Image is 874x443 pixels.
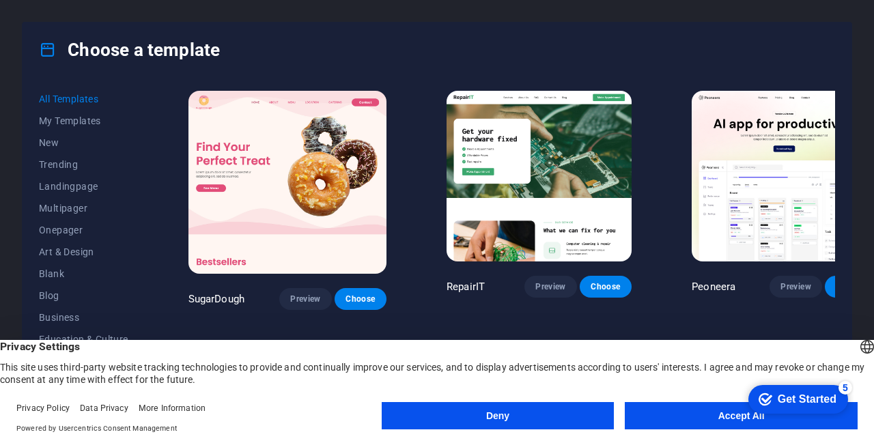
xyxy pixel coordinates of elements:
[692,280,735,294] p: Peoneera
[780,281,810,292] span: Preview
[39,285,128,306] button: Blog
[101,3,115,16] div: 5
[39,197,128,219] button: Multipager
[39,246,128,257] span: Art & Design
[39,328,128,350] button: Education & Culture
[39,203,128,214] span: Multipager
[39,241,128,263] button: Art & Design
[188,292,244,306] p: SugarDough
[39,268,128,279] span: Blank
[11,7,111,35] div: Get Started 5 items remaining, 0% complete
[290,294,320,304] span: Preview
[524,276,576,298] button: Preview
[580,276,632,298] button: Choose
[39,39,220,61] h4: Choose a template
[39,334,128,345] span: Education & Culture
[39,290,128,301] span: Blog
[346,294,376,304] span: Choose
[39,312,128,323] span: Business
[335,288,386,310] button: Choose
[188,91,386,274] img: SugarDough
[39,94,128,104] span: All Templates
[39,154,128,175] button: Trending
[447,91,632,261] img: RepairIT
[39,159,128,170] span: Trending
[39,88,128,110] button: All Templates
[40,15,99,27] div: Get Started
[39,306,128,328] button: Business
[591,281,621,292] span: Choose
[39,110,128,132] button: My Templates
[39,137,128,148] span: New
[770,276,821,298] button: Preview
[39,132,128,154] button: New
[39,115,128,126] span: My Templates
[39,263,128,285] button: Blank
[39,175,128,197] button: Landingpage
[39,225,128,235] span: Onepager
[39,219,128,241] button: Onepager
[535,281,565,292] span: Preview
[447,280,485,294] p: RepairIT
[279,288,331,310] button: Preview
[39,181,128,192] span: Landingpage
